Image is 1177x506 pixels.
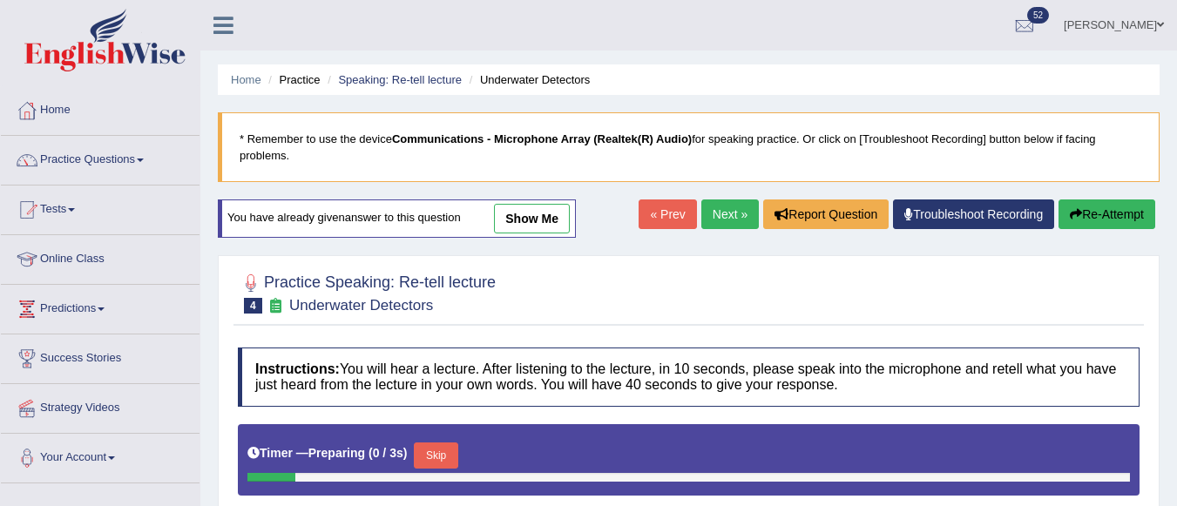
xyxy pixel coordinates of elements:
[1,384,200,428] a: Strategy Videos
[338,73,462,86] a: Speaking: Re-tell lecture
[1,235,200,279] a: Online Class
[403,446,408,460] b: )
[763,199,889,229] button: Report Question
[494,204,570,233] a: show me
[639,199,696,229] a: « Prev
[218,199,576,238] div: You have already given answer to this question
[465,71,591,88] li: Underwater Detectors
[238,270,496,314] h2: Practice Speaking: Re-tell lecture
[1,186,200,229] a: Tests
[218,112,1160,182] blockquote: * Remember to use the device for speaking practice. Or click on [Troubleshoot Recording] button b...
[1,86,200,130] a: Home
[701,199,759,229] a: Next »
[1027,7,1049,24] span: 52
[231,73,261,86] a: Home
[1,334,200,378] a: Success Stories
[1,136,200,179] a: Practice Questions
[264,71,320,88] li: Practice
[414,442,457,469] button: Skip
[244,298,262,314] span: 4
[238,347,1140,406] h4: You will hear a lecture. After listening to the lecture, in 10 seconds, please speak into the mic...
[267,298,285,314] small: Exam occurring question
[373,446,403,460] b: 0 / 3s
[893,199,1054,229] a: Troubleshoot Recording
[255,361,340,376] b: Instructions:
[1,285,200,328] a: Predictions
[1059,199,1155,229] button: Re-Attempt
[247,447,407,460] h5: Timer —
[392,132,692,145] b: Communications - Microphone Array (Realtek(R) Audio)
[289,297,433,314] small: Underwater Detectors
[1,434,200,477] a: Your Account
[369,446,373,460] b: (
[308,446,365,460] b: Preparing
